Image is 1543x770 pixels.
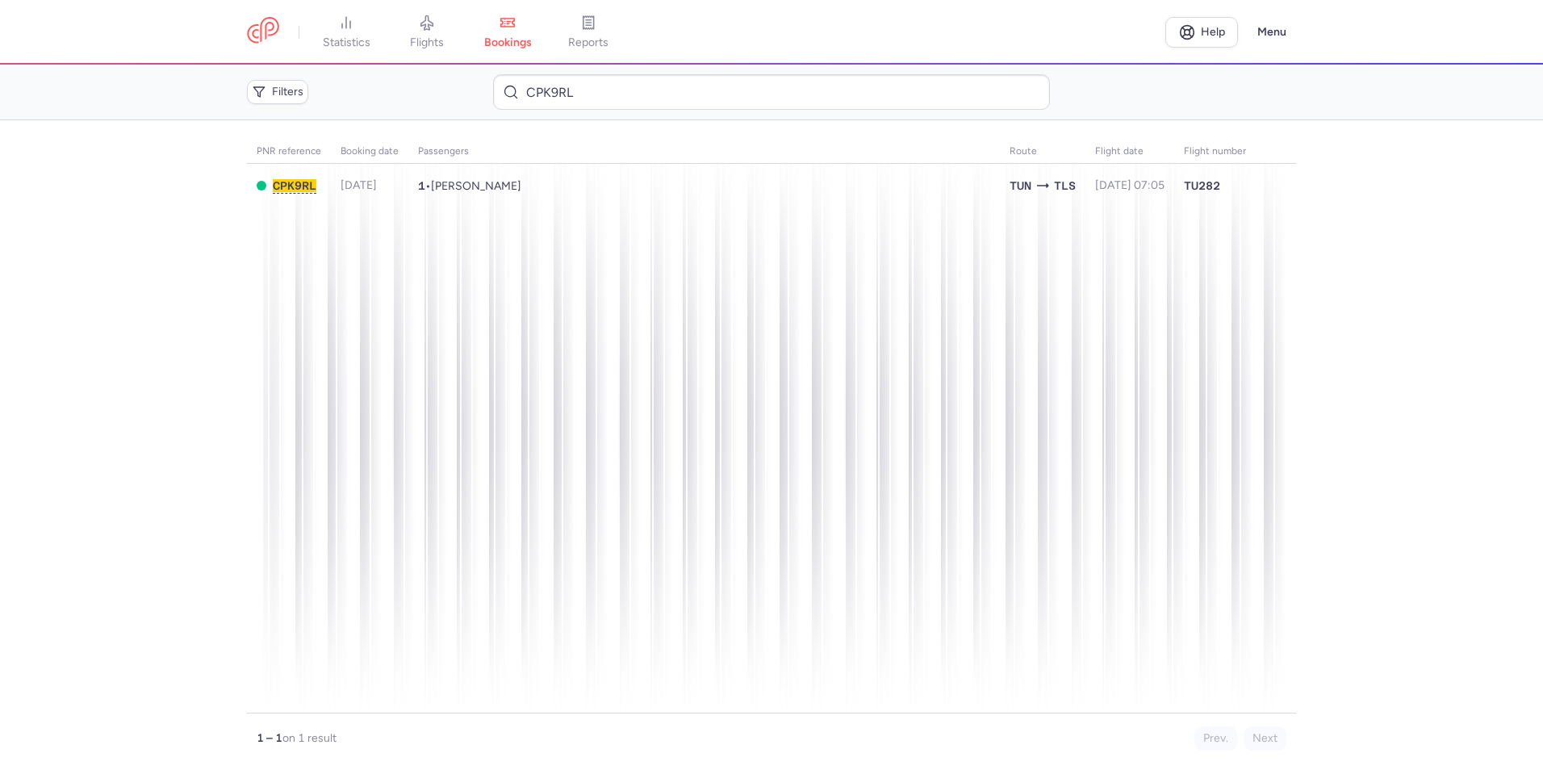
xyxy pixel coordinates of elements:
[548,15,629,50] a: reports
[387,15,467,50] a: flights
[247,80,308,104] button: Filters
[247,17,279,47] a: CitizenPlane red outlined logo
[410,36,444,50] span: flights
[272,86,303,98] span: Filters
[1201,26,1225,38] span: Help
[1244,726,1286,751] button: Next
[431,179,521,193] span: Mialy RAMIANDRISOA
[282,731,337,745] span: on 1 result
[418,179,425,192] span: 1
[568,36,608,50] span: reports
[1095,178,1165,192] span: [DATE] 07:05
[1054,177,1076,195] span: Blagnac, Toulouse, France
[273,179,316,192] span: CPK9RL
[306,15,387,50] a: statistics
[257,731,282,745] strong: 1 – 1
[273,179,316,193] button: CPK9RL
[1248,17,1296,48] button: Menu
[341,178,377,192] span: [DATE]
[1165,17,1238,48] a: Help
[493,74,1049,110] input: Search bookings (PNR, name...)
[331,140,408,164] th: Booking date
[1000,140,1085,164] th: Route
[418,179,521,193] span: •
[1085,140,1174,164] th: flight date
[1010,177,1031,195] span: Carthage, Tunis, Tunisia
[323,36,370,50] span: statistics
[247,140,331,164] th: PNR reference
[467,15,548,50] a: bookings
[484,36,532,50] span: bookings
[1194,726,1237,751] button: Prev.
[1184,178,1220,194] span: TU282
[1174,140,1256,164] th: Flight number
[408,140,1000,164] th: Passengers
